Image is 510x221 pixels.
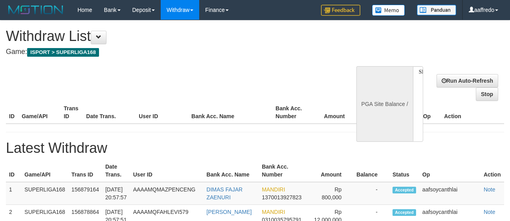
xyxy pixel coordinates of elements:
a: Run Auto-Refresh [437,74,498,87]
th: Date Trans. [83,101,136,124]
th: User ID [130,160,204,182]
span: MANDIRI [262,209,285,215]
td: aafsoycanthlai [419,182,481,205]
th: Balance [353,160,389,182]
th: Status [389,160,419,182]
div: PGA Site Balance / [356,66,413,142]
th: Trans ID [68,160,102,182]
th: Bank Acc. Name [204,160,259,182]
h4: Game: [6,48,332,56]
td: SUPERLIGA168 [21,182,68,205]
a: Stop [476,87,498,101]
a: Note [484,209,495,215]
th: Date Trans. [102,160,130,182]
span: Accepted [393,209,416,216]
th: ID [6,160,21,182]
th: Op [419,160,481,182]
span: MANDIRI [262,186,285,193]
a: DIMAS FAJAR ZAENURI [207,186,243,201]
h1: Latest Withdraw [6,140,504,156]
span: 1370013927823 [262,194,301,201]
th: Game/API [18,101,61,124]
th: Trans ID [61,101,83,124]
th: Op [420,101,441,124]
th: Action [441,101,504,124]
a: [PERSON_NAME] [207,209,252,215]
th: Game/API [21,160,68,182]
td: Rp 800,000 [311,182,353,205]
img: Button%20Memo.svg [372,5,405,16]
img: Feedback.jpg [321,5,360,16]
td: - [353,182,389,205]
img: panduan.png [417,5,456,15]
th: Amount [314,101,356,124]
span: ISPORT > SUPERLIGA168 [27,48,99,57]
th: Bank Acc. Number [272,101,314,124]
img: MOTION_logo.png [6,4,66,16]
td: [DATE] 20:57:57 [102,182,130,205]
span: Accepted [393,187,416,193]
td: AAAAMQMAZPENCENG [130,182,204,205]
th: Amount [311,160,353,182]
th: Bank Acc. Number [259,160,311,182]
h1: Withdraw List [6,28,332,44]
th: User ID [136,101,188,124]
th: Action [481,160,504,182]
a: Note [484,186,495,193]
th: ID [6,101,18,124]
td: 1 [6,182,21,205]
th: Bank Acc. Name [188,101,272,124]
td: 156879164 [68,182,102,205]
